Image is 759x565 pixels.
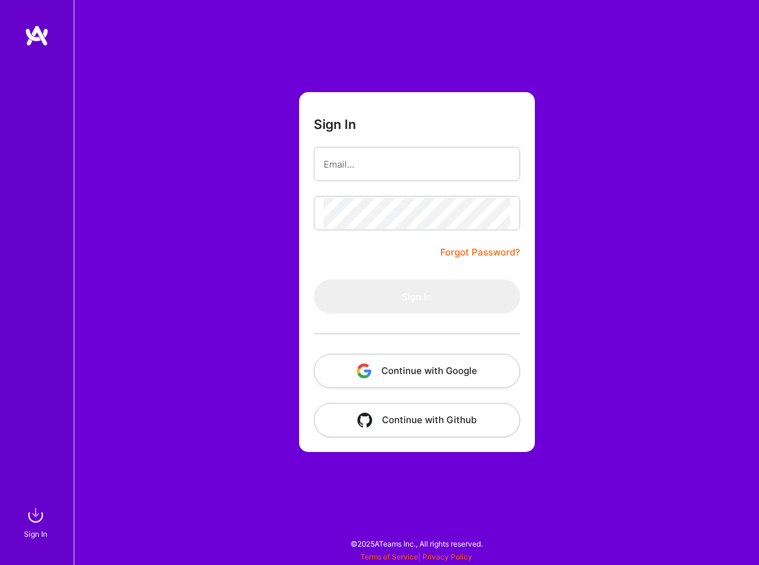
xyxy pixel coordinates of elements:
[25,25,49,47] img: logo
[314,403,520,437] button: Continue with Github
[324,149,510,180] input: Email...
[360,552,472,561] span: |
[314,354,520,388] button: Continue with Google
[314,279,520,314] button: Sign In
[23,503,48,528] img: sign in
[24,528,47,540] div: Sign In
[357,413,372,427] img: icon
[357,364,372,378] img: icon
[26,503,48,540] a: sign inSign In
[360,552,418,561] a: Terms of Service
[74,528,759,559] div: © 2025 ATeams Inc., All rights reserved.
[440,245,520,260] a: Forgot Password?
[422,552,472,561] a: Privacy Policy
[314,117,356,132] h3: Sign In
